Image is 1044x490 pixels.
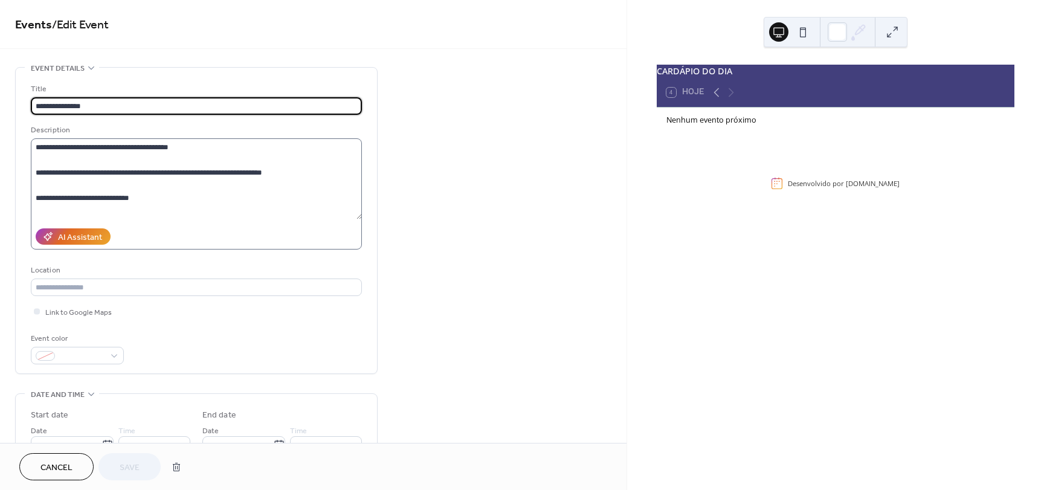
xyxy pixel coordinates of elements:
div: End date [202,409,236,422]
span: Time [118,425,135,437]
span: Date [202,425,219,437]
button: Cancel [19,453,94,480]
div: Desenvolvido por [788,179,900,188]
div: Location [31,264,359,277]
span: Event details [31,62,85,75]
span: Time [290,425,307,437]
div: Start date [31,409,68,422]
div: Nenhum evento próximo [666,115,1005,126]
span: Date [31,425,47,437]
span: Date and time [31,388,85,401]
div: AI Assistant [58,231,102,244]
button: AI Assistant [36,228,111,245]
div: CARDÁPIO DO DIA [657,65,1014,78]
span: Link to Google Maps [45,306,112,319]
span: / Edit Event [52,13,109,37]
div: Event color [31,332,121,345]
a: [DOMAIN_NAME] [846,179,900,188]
div: Description [31,124,359,137]
div: Title [31,83,359,95]
a: Events [15,13,52,37]
span: Cancel [40,462,72,474]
